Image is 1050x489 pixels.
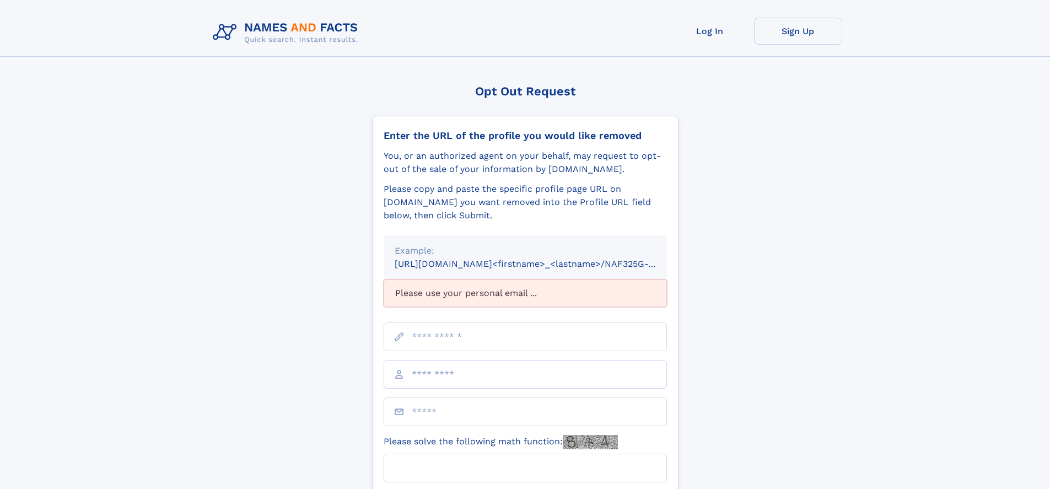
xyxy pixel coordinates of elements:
div: Opt Out Request [372,84,679,98]
img: Logo Names and Facts [208,18,367,47]
a: Log In [666,18,754,45]
label: Please solve the following math function: [384,435,618,449]
a: Sign Up [754,18,842,45]
div: Example: [395,244,656,257]
div: Please use your personal email ... [384,280,667,307]
div: Enter the URL of the profile you would like removed [384,130,667,142]
div: Please copy and paste the specific profile page URL on [DOMAIN_NAME] you want removed into the Pr... [384,182,667,222]
small: [URL][DOMAIN_NAME]<firstname>_<lastname>/NAF325G-xxxxxxxx [395,259,688,269]
div: You, or an authorized agent on your behalf, may request to opt-out of the sale of your informatio... [384,149,667,176]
